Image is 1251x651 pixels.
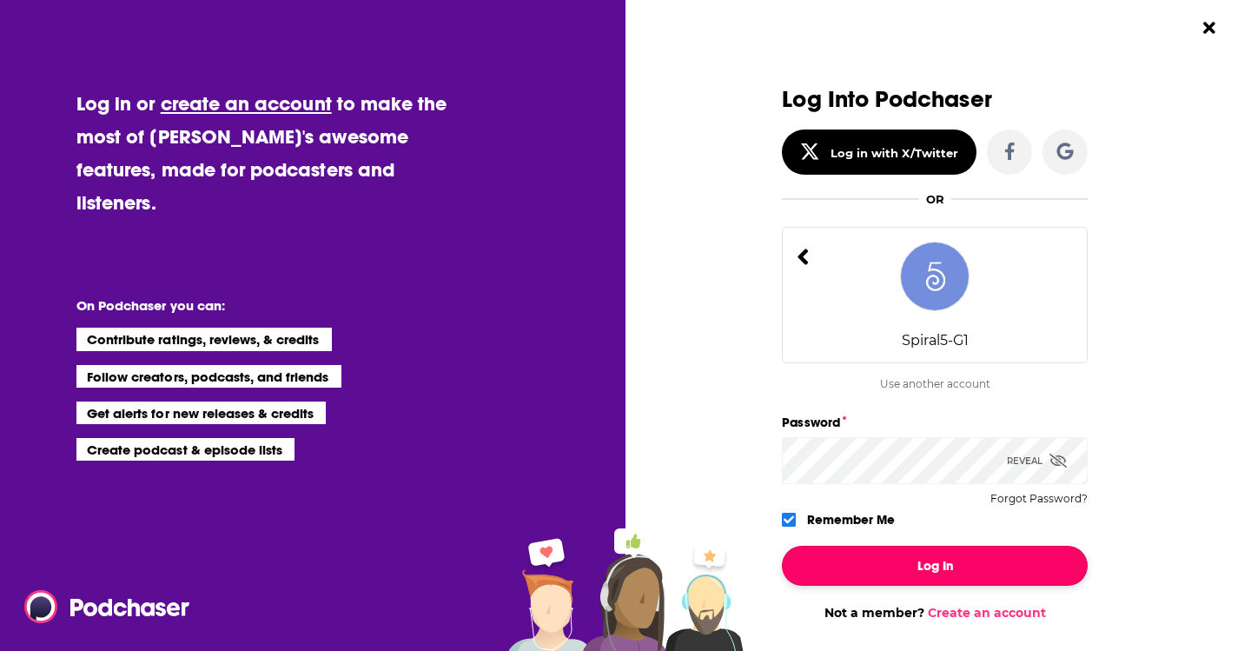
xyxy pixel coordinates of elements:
[926,192,944,206] div: OR
[76,297,424,314] li: On Podchaser you can:
[807,508,895,531] label: Remember Me
[928,605,1046,621] a: Create an account
[782,411,1088,434] label: Password
[76,328,332,350] li: Contribute ratings, reviews, & credits
[782,130,976,175] button: Log in with X/Twitter
[990,493,1088,505] button: Forgot Password?
[161,91,332,116] a: create an account
[782,546,1088,586] button: Log In
[902,332,969,349] div: Spiral5-G1
[900,242,970,311] img: Spiral5-G1
[782,87,1088,112] h3: Log Into Podchaser
[831,146,958,160] div: Log in with X/Twitter
[24,590,191,623] img: Podchaser - Follow, Share and Rate Podcasts
[1193,11,1226,44] button: Close Button
[1007,437,1067,484] div: Reveal
[782,605,1088,621] div: Not a member?
[24,590,177,623] a: Podchaser - Follow, Share and Rate Podcasts
[76,402,326,424] li: Get alerts for new releases & credits
[76,365,341,388] li: Follow creators, podcasts, and friends
[76,438,295,461] li: Create podcast & episode lists
[782,377,1088,390] div: Use another account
